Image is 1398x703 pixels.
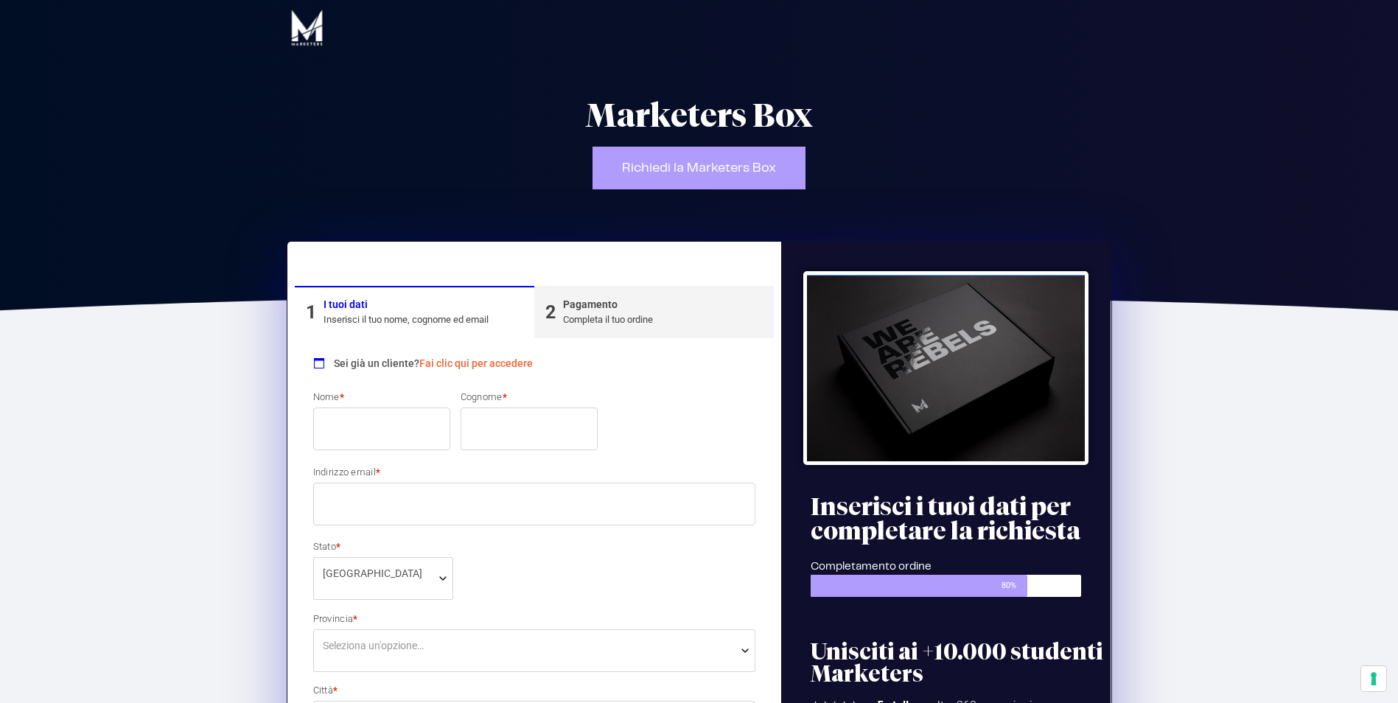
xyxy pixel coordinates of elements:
span: Completamento ordine [811,562,932,572]
span: Provincia [313,629,756,672]
div: 2 [545,298,556,326]
h2: Unisciti ai +10.000 studenti Marketers [811,641,1103,685]
label: Provincia [313,614,756,623]
span: Italia [323,566,444,581]
label: Cognome [461,392,598,402]
h2: Inserisci i tuoi dati per completare la richiesta [811,494,1103,543]
span: Seleziona un'opzione… [323,638,424,654]
label: Città [313,685,756,695]
a: Fai clic qui per accedere [419,357,533,369]
label: Indirizzo email [313,467,756,477]
label: Nome [313,392,450,402]
span: Stato [313,557,454,600]
h2: Marketers Box [434,99,965,132]
a: Richiedi la Marketers Box [593,147,805,189]
button: Le tue preferenze relative al consenso per le tecnologie di tracciamento [1361,666,1386,691]
span: Richiedi la Marketers Box [622,161,776,175]
a: 1I tuoi datiInserisci il tuo nome, cognome ed email [295,286,534,338]
a: 2PagamentoCompleta il tuo ordine [534,286,774,338]
div: Inserisci il tuo nome, cognome ed email [324,312,489,327]
label: Stato [313,542,454,551]
div: I tuoi dati [324,297,489,312]
span: 80% [1002,575,1027,597]
div: 1 [306,298,316,326]
div: Sei già un cliente? [313,346,756,376]
div: Pagamento [563,297,653,312]
div: Completa il tuo ordine [563,312,653,327]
